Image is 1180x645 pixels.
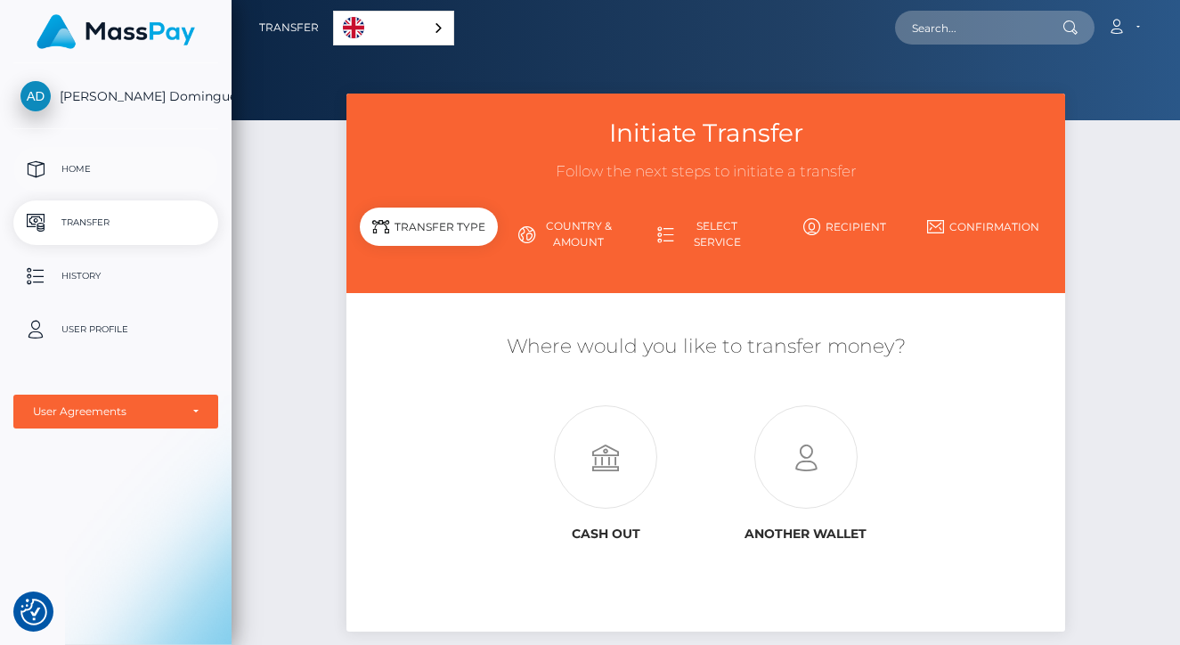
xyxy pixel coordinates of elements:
[20,263,211,290] p: History
[360,116,1053,151] h3: Initiate Transfer
[20,209,211,236] p: Transfer
[720,527,892,542] h6: Another wallet
[498,211,637,257] a: Country & Amount
[13,147,218,192] a: Home
[20,156,211,183] p: Home
[360,208,499,246] div: Transfer Type
[20,599,47,625] button: Consent Preferences
[334,12,453,45] a: English
[13,254,218,298] a: History
[333,11,454,45] aside: Language selected: English
[360,161,1053,183] h3: Follow the next steps to initiate a transfer
[20,316,211,343] p: User Profile
[360,333,1053,361] h5: Where would you like to transfer money?
[360,211,499,257] a: Transfer Type
[13,88,218,104] span: [PERSON_NAME] Domingues
[519,527,692,542] h6: Cash out
[13,200,218,245] a: Transfer
[775,211,914,242] a: Recipient
[33,404,179,419] div: User Agreements
[13,307,218,352] a: User Profile
[13,395,218,429] button: User Agreements
[20,599,47,625] img: Revisit consent button
[259,9,319,46] a: Transfer
[637,211,776,257] a: Select Service
[333,11,454,45] div: Language
[895,11,1062,45] input: Search...
[37,14,195,49] img: MassPay
[914,211,1053,242] a: Confirmation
